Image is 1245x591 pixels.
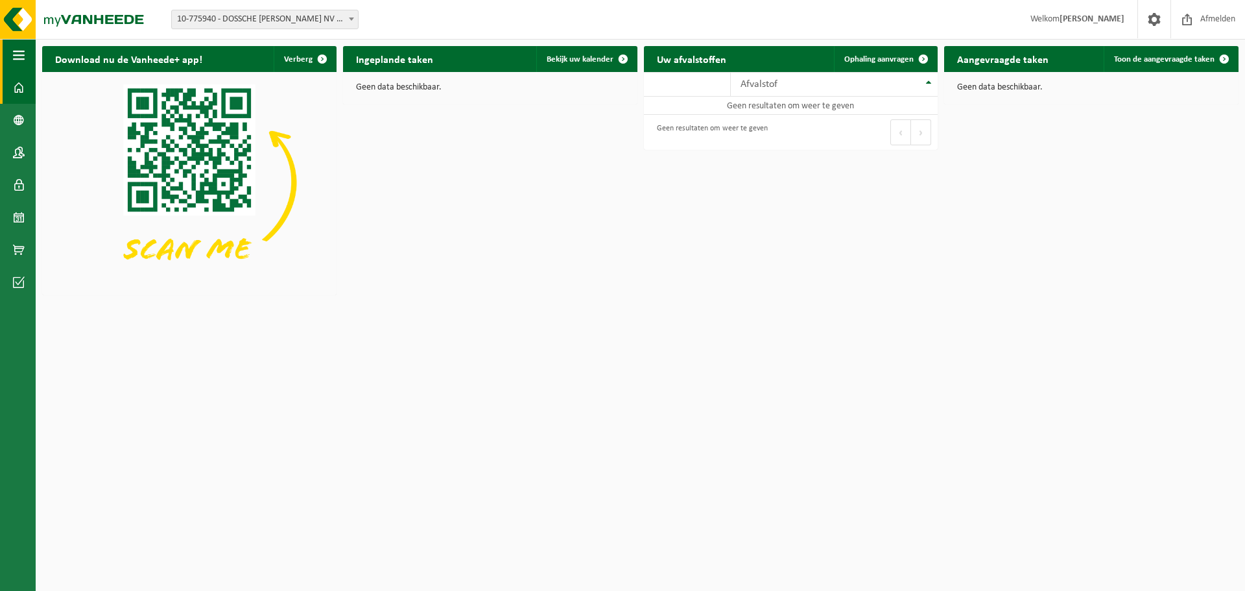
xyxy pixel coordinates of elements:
[274,46,335,72] button: Verberg
[911,119,931,145] button: Next
[844,55,914,64] span: Ophaling aanvragen
[944,46,1061,71] h2: Aangevraagde taken
[356,83,624,92] p: Geen data beschikbaar.
[741,79,777,90] span: Afvalstof
[890,119,911,145] button: Previous
[172,10,358,29] span: 10-775940 - DOSSCHE MILLS NV - MERKSEM
[42,72,337,293] img: Download de VHEPlus App
[171,10,359,29] span: 10-775940 - DOSSCHE MILLS NV - MERKSEM
[1104,46,1237,72] a: Toon de aangevraagde taken
[650,118,768,147] div: Geen resultaten om weer te geven
[343,46,446,71] h2: Ingeplande taken
[957,83,1226,92] p: Geen data beschikbaar.
[1114,55,1215,64] span: Toon de aangevraagde taken
[1060,14,1124,24] strong: [PERSON_NAME]
[834,46,936,72] a: Ophaling aanvragen
[536,46,636,72] a: Bekijk uw kalender
[547,55,613,64] span: Bekijk uw kalender
[42,46,215,71] h2: Download nu de Vanheede+ app!
[644,46,739,71] h2: Uw afvalstoffen
[644,97,938,115] td: Geen resultaten om weer te geven
[284,55,313,64] span: Verberg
